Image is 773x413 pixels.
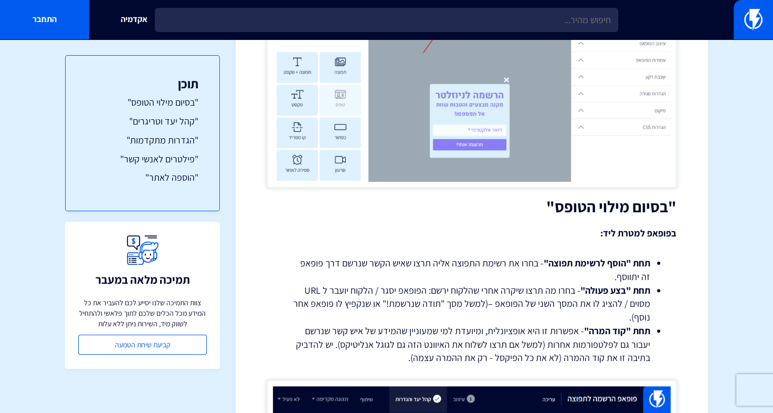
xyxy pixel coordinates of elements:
[87,77,198,90] h3: תוכן
[87,115,198,128] a: "קהל יעד וטריגרים"
[78,335,207,355] a: קביעת שיחת הטמעה
[600,227,676,239] strong: בפופאפ למטרת ליד:
[87,171,198,184] a: "הוספה לאתר"
[87,152,198,166] a: "פילטרים לאנשי קשר"
[87,133,198,147] a: "הגדרות מתקדמות"
[293,284,650,324] li: - בחרו מה תרצו שיקרה אחרי שהלקוח ירשם: הפופאפ יסגר / הלקוח יועבר ל URL מסוים / להציג לו את המסך ה...
[544,257,650,269] strong: תחת "הוסף לרשימת תפוצה"
[267,198,676,215] h2: "בסיום מילוי הטופס"
[78,297,207,329] p: צוות התמיכה שלנו יסייע לכם להעביר את כל המידע מכל הכלים שלכם לתוך פלאשי ולהתחיל לשווק מיד, השירות...
[293,256,650,283] li: - בחרו את רשימת התפוצה אליה תרצו שאיש הקשר שנרשם דרך פופאפ זה יתווסף.
[87,96,198,109] a: "בסיום מילוי הטופס"
[580,284,650,296] strong: תחת "בצע פעולה"
[293,324,650,365] li: - אפשרות זו היא אופציונלית, ומיועדת למי שמעוניין שהמידע של איש קשר שנרשם יעבור גם לפלטפורמות אחרו...
[155,8,619,32] input: חיפוש מהיר...
[96,273,190,286] h3: תמיכה מלאה במעבר
[584,325,650,337] strong: תחת "קוד המרה"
